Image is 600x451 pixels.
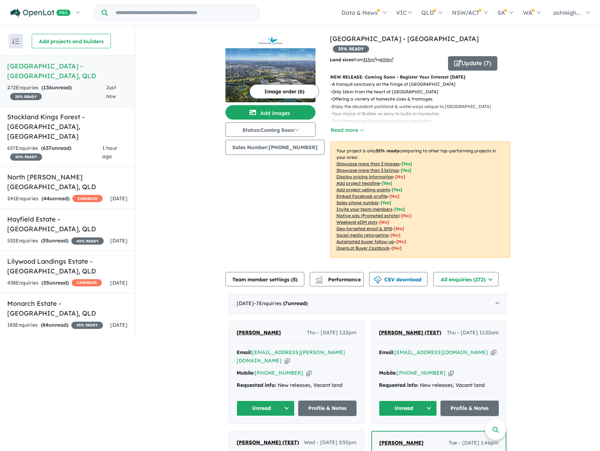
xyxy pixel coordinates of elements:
div: 438 Enquir ies [7,279,102,287]
span: 637 [43,145,52,151]
div: [DATE] [229,294,506,314]
a: Profile & Notes [440,401,499,416]
span: [No] [391,245,402,251]
span: CASHBACK [72,195,103,202]
span: 1 hour ago [102,145,117,160]
img: bar-chart.svg [315,278,323,283]
button: Copy [306,369,312,377]
img: Paradise Lakes Estate - Willawong [225,48,315,102]
p: - Only 16km from the heart of [GEOGRAPHIC_DATA] [330,88,497,95]
span: 35 % READY [333,45,369,53]
div: 183 Enquir ies [7,321,103,330]
div: 272 Enquir ies [7,84,106,101]
span: [ Yes ] [401,168,411,173]
span: 35 % READY [71,322,103,329]
a: [PERSON_NAME] (TEST) [237,438,299,447]
sup: 2 [374,57,376,61]
b: Land sizes [330,57,353,62]
u: Social media retargeting [336,232,389,238]
a: [PHONE_NUMBER] [397,370,445,376]
span: Just now [106,84,116,99]
img: download icon [374,276,381,283]
h5: [GEOGRAPHIC_DATA] - [GEOGRAPHIC_DATA] , QLD [7,61,127,81]
strong: Email: [237,349,252,356]
a: [PERSON_NAME] [379,439,424,447]
span: 40 % READY [71,237,104,245]
strong: ( unread) [41,195,70,202]
strong: Mobile: [237,370,255,376]
button: Image order (6) [250,84,319,99]
span: 7 [285,300,288,307]
u: 650 m [380,57,394,62]
img: sort.svg [12,39,19,44]
p: - First three stage have already been completed [330,117,497,125]
button: Unread [237,401,295,416]
span: 35 % READY [10,93,42,100]
span: [No] [379,219,389,225]
div: 532 Enquir ies [7,237,104,245]
u: Add project selling-points [336,187,390,192]
button: Sales Number:[PHONE_NUMBER] [225,140,324,155]
span: [ No ] [389,193,399,199]
strong: Requested info: [237,382,276,388]
span: [ No ] [395,174,405,179]
a: [PERSON_NAME] [237,329,281,337]
u: Sales phone number [336,200,379,205]
button: Team member settings (5) [225,272,304,286]
sup: 2 [392,57,394,61]
span: Wed - [DATE] 3:50pm [304,438,357,447]
p: - Enjoy the abundant parkland & waterways unique to [GEOGRAPHIC_DATA] [330,103,497,110]
div: 637 Enquir ies [7,144,102,161]
span: Thu - [DATE] 1:22pm [307,329,357,337]
span: [DATE] [110,195,127,202]
u: Showcase more than 3 images [336,161,400,166]
a: Paradise Lakes Estate - Willawong LogoParadise Lakes Estate - Willawong [225,34,315,102]
span: [ Yes ] [394,206,405,212]
button: All enquiries (272) [433,272,498,286]
button: Unread [379,401,437,416]
span: [No] [401,213,411,218]
a: [EMAIL_ADDRESS][DOMAIN_NAME] [394,349,488,356]
span: [No] [390,232,400,238]
img: Paradise Lakes Estate - Willawong Logo [228,37,313,45]
p: from [330,56,443,63]
a: [PERSON_NAME] (TEST) [379,329,441,337]
strong: ( unread) [41,280,69,286]
strong: ( unread) [41,237,68,244]
span: [No] [396,239,406,244]
button: Copy [448,369,454,377]
p: NEW RELEASE: Coming Soon - Register Your Interest [DATE] [330,73,510,81]
a: [EMAIL_ADDRESS][PERSON_NAME][DOMAIN_NAME] [237,349,345,364]
u: Geo-targeted email & SMS [336,226,392,231]
strong: ( unread) [41,322,68,328]
strong: Email: [379,349,394,356]
span: 136 [43,84,52,91]
span: [DATE] [110,237,127,244]
span: 44 [43,195,50,202]
u: Add project headline [336,180,380,186]
p: - Offering a variety of homesite sizes & frontages [330,95,497,103]
p: Your project is only comparing to other top-performing projects in your area: - - - - - - - - - -... [330,142,510,258]
u: Embed Facebook profile [336,193,388,199]
strong: ( unread) [41,145,71,151]
u: Showcase more than 3 listings [336,168,399,173]
span: [PERSON_NAME] (TEST) [237,439,299,446]
strong: Requested info: [379,382,418,388]
button: Add projects and builders [32,34,111,48]
span: 35 [43,280,49,286]
p: - Your choice of Builder on easy to build on homesites [330,110,497,117]
span: ashleigh... [553,9,581,16]
div: 241 Enquir ies [7,195,103,203]
span: [PERSON_NAME] [379,439,424,446]
a: [PHONE_NUMBER] [255,370,303,376]
span: [No] [394,226,404,231]
span: [DATE] [110,322,127,328]
u: Invite your team members [336,206,393,212]
div: New releases, Vacant land [237,381,357,390]
span: 84 [42,322,49,328]
u: OpenLot Buyer Cashback [336,245,390,251]
span: 30 % READY [10,153,42,161]
button: Read more [330,126,364,134]
h5: Stockland Kings Forest - [GEOGRAPHIC_DATA] , [GEOGRAPHIC_DATA] [7,112,127,141]
h5: Hayfield Estate - [GEOGRAPHIC_DATA] , QLD [7,214,127,234]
